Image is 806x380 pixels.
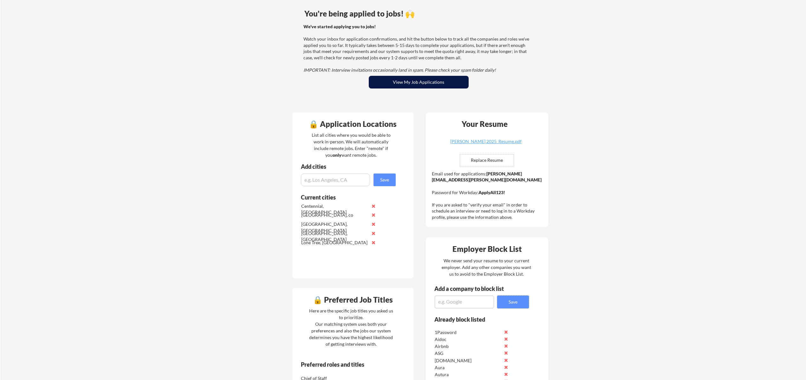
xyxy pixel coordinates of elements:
[301,203,368,215] div: Centennial, [GEOGRAPHIC_DATA]
[301,164,397,169] div: Add cities
[301,221,368,233] div: [GEOGRAPHIC_DATA], [GEOGRAPHIC_DATA]
[435,350,502,357] div: ASG
[294,296,412,304] div: 🔒 Preferred Job Titles
[303,23,532,73] div: Watch your inbox for application confirmations, and hit the button below to track all the compani...
[374,174,396,186] button: Save
[435,329,502,336] div: 1Password
[304,10,533,17] div: You're being applied to jobs! 🙌
[478,190,505,195] strong: ApplyAll123!
[448,139,524,144] div: [PERSON_NAME] 2025_Resume.pdf
[435,357,502,364] div: [DOMAIN_NAME]
[435,371,502,378] div: Autura
[435,336,502,343] div: Aidoc
[434,317,520,322] div: Already block listed
[432,171,542,183] strong: [PERSON_NAME][EMAIL_ADDRESS][PERSON_NAME][DOMAIN_NAME]
[303,24,376,29] strong: We've started applying you to jobs!
[308,132,395,158] div: List all cities where you would be able to work in-person. We will automatically include remote j...
[301,212,368,218] div: [GEOGRAPHIC_DATA], co
[434,286,514,292] div: Add a company to block list
[301,174,370,186] input: e.g. Los Angeles, CA
[294,120,412,128] div: 🔒 Application Locations
[369,76,469,88] button: View My Job Applications
[432,171,544,220] div: Email used for applications: Password for Workday: If you are asked to "verify your email" in ord...
[303,67,496,73] em: IMPORTANT: Interview invitations occasionally land in spam. Please check your spam folder daily!
[301,362,387,367] div: Preferred roles and titles
[453,120,516,128] div: Your Resume
[333,152,341,158] strong: only
[308,307,395,347] div: Here are the specific job titles you asked us to prioritize. Our matching system uses both your p...
[301,230,368,243] div: [GEOGRAPHIC_DATA], [GEOGRAPHIC_DATA]
[441,257,532,277] div: We never send your resume to your current employer. Add any other companies you want us to avoid ...
[435,343,502,350] div: Airbnb
[301,194,389,200] div: Current cities
[448,139,524,149] a: [PERSON_NAME] 2025_Resume.pdf
[497,296,529,308] button: Save
[301,239,368,246] div: Lone Tree, [GEOGRAPHIC_DATA]
[435,364,502,371] div: Aura
[428,245,546,253] div: Employer Block List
